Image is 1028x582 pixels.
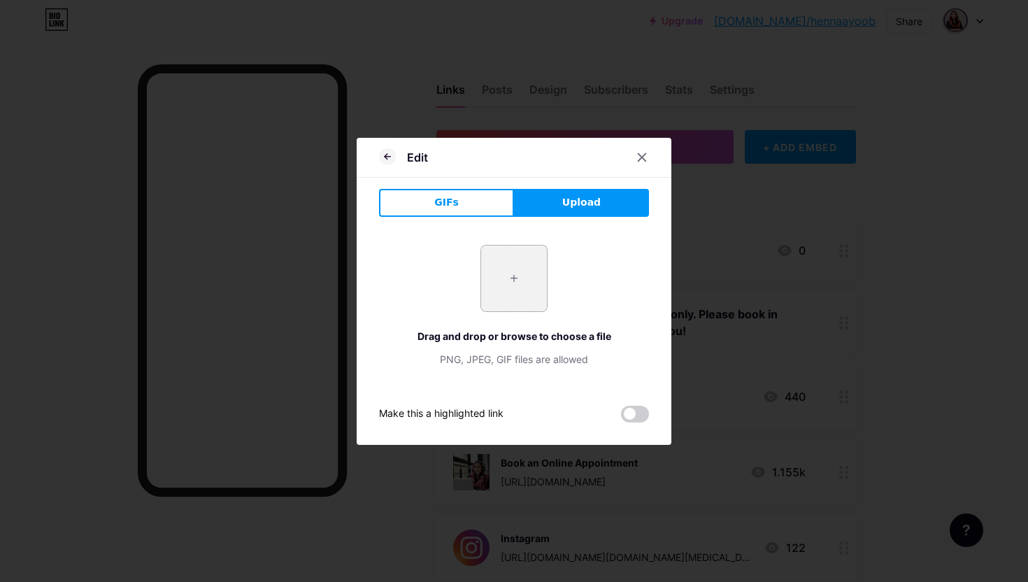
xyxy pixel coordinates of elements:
[379,406,504,423] div: Make this a highlighted link
[407,149,428,166] div: Edit
[379,329,649,343] div: Drag and drop or browse to choose a file
[434,195,459,210] span: GIFs
[562,195,601,210] span: Upload
[379,189,514,217] button: GIFs
[379,352,649,367] div: PNG, JPEG, GIF files are allowed
[514,189,649,217] button: Upload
